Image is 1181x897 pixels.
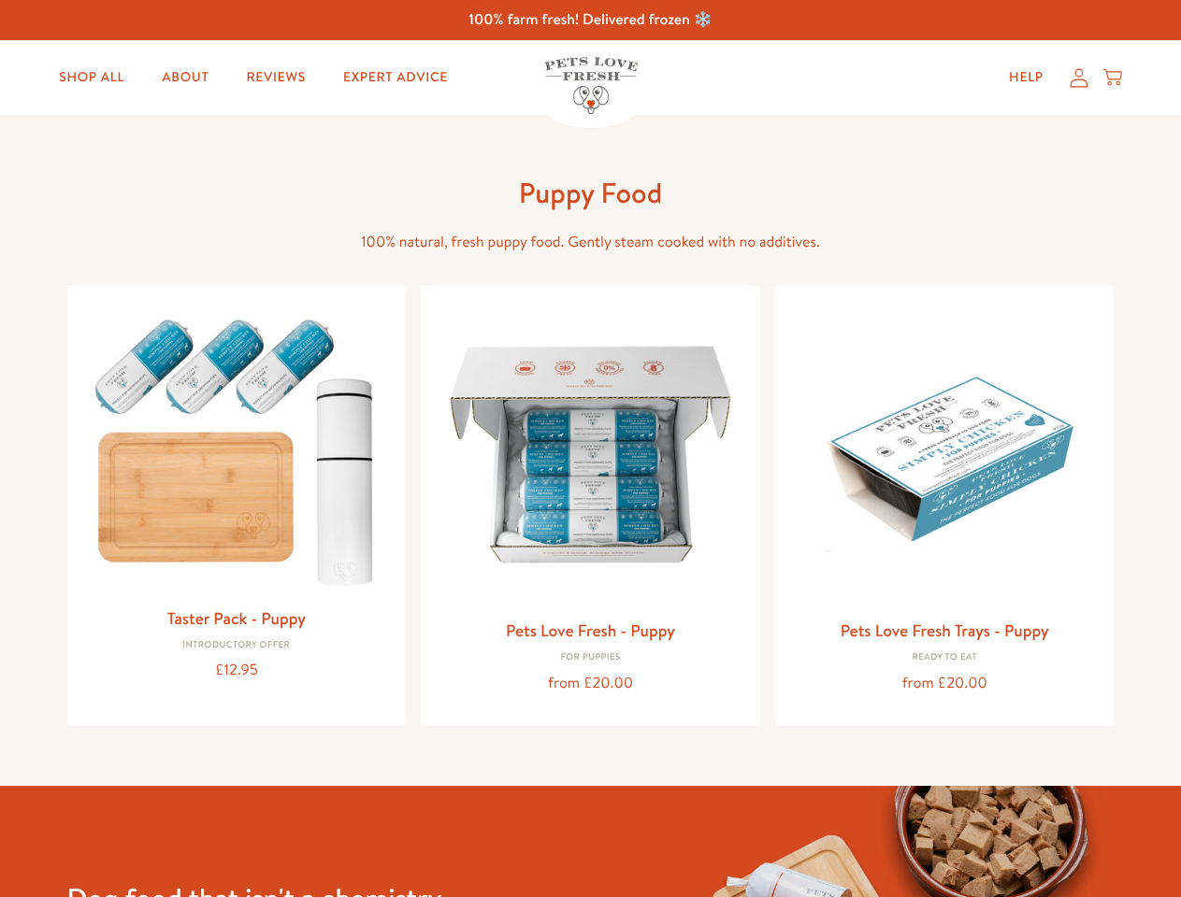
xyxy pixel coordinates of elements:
div: from £20.00 [790,671,1100,696]
a: Expert Advice [328,59,463,96]
img: Taster Pack - Puppy [82,300,392,596]
a: Pets Love Fresh Trays - Puppy [841,619,1049,642]
img: Pets Love Fresh [544,57,638,114]
img: Pets Love Fresh Trays - Puppy [790,300,1100,609]
div: Introductory Offer [82,640,392,651]
div: Ready to eat [790,652,1100,663]
a: Shop All [44,59,139,96]
img: Pets Love Fresh - Puppy [436,300,745,609]
a: Help [994,59,1059,96]
a: Pets Love Fresh - Puppy [506,619,675,642]
a: Taster Pack - Puppy [167,606,306,630]
h1: Puppy Food [292,175,890,211]
a: About [147,59,223,96]
span: 100% natural, fresh puppy food. Gently steam cooked with no additives. [361,232,820,252]
div: £12.95 [82,658,392,683]
a: Reviews [231,59,320,96]
div: from £20.00 [436,671,745,696]
div: For puppies [436,652,745,663]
